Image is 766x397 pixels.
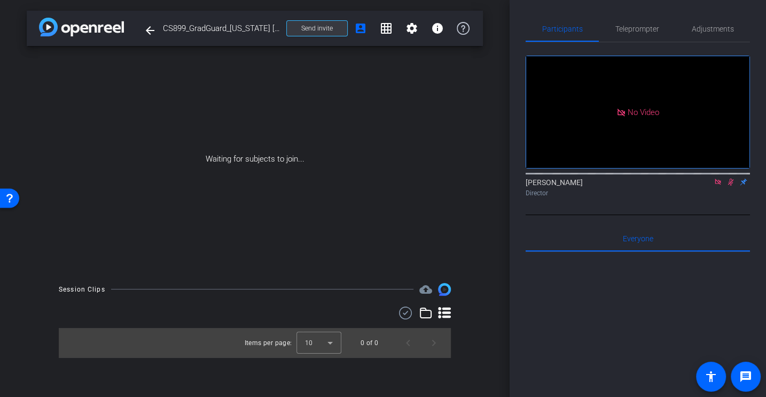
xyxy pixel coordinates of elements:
mat-icon: grid_on [380,22,393,35]
mat-icon: arrow_back [144,24,157,37]
div: Waiting for subjects to join... [27,46,483,272]
span: Teleprompter [615,25,659,33]
span: CS899_GradGuard_[US_STATE] [PERSON_NAME] [163,18,280,39]
img: Session clips [438,283,451,296]
mat-icon: account_box [354,22,367,35]
div: Session Clips [59,284,105,295]
span: No Video [628,107,659,117]
mat-icon: message [739,370,752,383]
span: Adjustments [692,25,734,33]
div: Director [526,188,750,198]
div: Items per page: [245,338,292,348]
span: Destinations for your clips [419,283,432,296]
span: Send invite [301,24,333,33]
mat-icon: info [431,22,444,35]
mat-icon: settings [405,22,418,35]
span: Participants [542,25,583,33]
button: Previous page [395,330,421,356]
span: Everyone [623,235,653,242]
img: app-logo [39,18,124,36]
mat-icon: accessibility [705,370,717,383]
div: 0 of 0 [361,338,378,348]
mat-icon: cloud_upload [419,283,432,296]
button: Send invite [286,20,348,36]
div: [PERSON_NAME] [526,177,750,198]
button: Next page [421,330,447,356]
